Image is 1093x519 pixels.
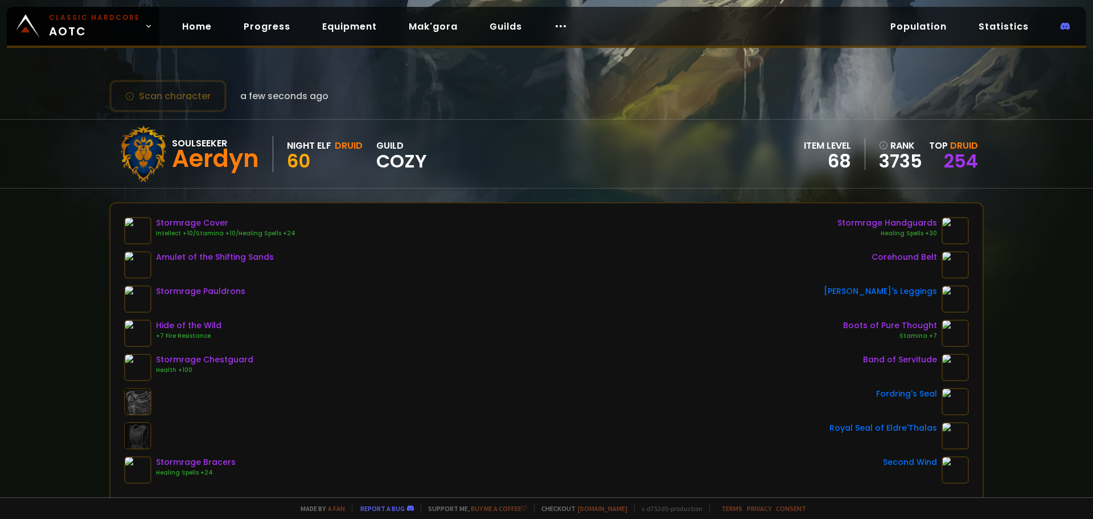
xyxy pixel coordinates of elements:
[721,504,742,513] a: Terms
[156,285,245,297] div: Stormrage Pauldrons
[173,15,221,38] a: Home
[235,15,299,38] a: Progress
[824,285,937,297] div: [PERSON_NAME]'s Leggings
[879,138,922,153] div: rank
[49,13,140,23] small: Classic Hardcore
[240,89,328,103] span: a few seconds ago
[376,138,427,170] div: guild
[7,7,159,46] a: Classic HardcoreAOTC
[480,15,531,38] a: Guilds
[294,504,345,513] span: Made by
[747,504,771,513] a: Privacy
[837,217,937,229] div: Stormrage Handguards
[942,320,969,347] img: item-19437
[969,15,1038,38] a: Statistics
[156,332,221,341] div: +7 Fire Resistance
[400,15,467,38] a: Mak'gora
[872,251,937,263] div: Corehound Belt
[776,504,806,513] a: Consent
[942,217,969,244] img: item-16899
[942,456,969,484] img: item-11819
[804,138,851,153] div: item level
[578,504,627,513] a: [DOMAIN_NAME]
[124,285,151,313] img: item-16902
[156,229,295,238] div: Intellect +10/Stamina +10/Healing Spells +24
[156,217,295,229] div: Stormrage Cover
[156,468,236,477] div: Healing Spells +24
[124,456,151,484] img: item-16904
[942,422,969,449] img: item-18470
[829,422,937,434] div: Royal Seal of Eldre'Thalas
[360,504,405,513] a: Report a bug
[634,504,702,513] span: v. d752d5 - production
[124,217,151,244] img: item-16900
[313,15,386,38] a: Equipment
[156,354,253,366] div: Stormrage Chestguard
[124,354,151,381] img: item-16897
[942,388,969,415] img: item-16058
[944,148,978,174] a: 254
[881,15,956,38] a: Population
[172,136,259,150] div: Soulseeker
[843,320,937,332] div: Boots of Pure Thought
[156,456,236,468] div: Stormrage Bracers
[863,354,937,366] div: Band of Servitude
[879,153,922,170] a: 3735
[156,366,253,375] div: Health +100
[837,229,937,238] div: Healing Spells +30
[335,138,363,153] div: Druid
[421,504,527,513] span: Support me,
[156,251,274,263] div: Amulet of the Shifting Sands
[471,504,527,513] a: Buy me a coffee
[328,504,345,513] a: a fan
[376,153,427,170] span: Cozy
[942,285,969,313] img: item-19877
[942,251,969,279] img: item-19162
[942,354,969,381] img: item-22721
[156,320,221,332] div: Hide of the Wild
[534,504,627,513] span: Checkout
[843,332,937,341] div: Stamina +7
[929,138,978,153] div: Top
[876,388,937,400] div: Fordring's Seal
[49,13,140,40] span: AOTC
[287,138,331,153] div: Night Elf
[124,251,151,279] img: item-21507
[804,153,851,170] div: 68
[172,150,259,167] div: Aerdyn
[287,148,310,174] span: 60
[109,80,227,112] button: Scan character
[883,456,937,468] div: Second Wind
[950,139,978,152] span: Druid
[124,320,151,347] img: item-18510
